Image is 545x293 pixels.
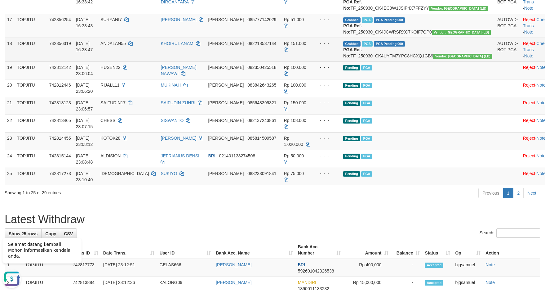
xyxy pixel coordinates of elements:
span: 742814455 [49,136,71,141]
span: Pending [343,171,360,177]
span: BRI [298,262,305,267]
td: 21 [5,97,15,115]
div: - - - [315,153,338,159]
td: bjqsamuel [453,259,483,277]
td: TF_250930_CK4UYFM7YPC8HCXQ1GB9 [341,38,495,61]
td: 18 [5,38,15,61]
td: TOPJITU [15,79,47,97]
span: Vendor URL: https://dashboard.q2checkout.com/secure [432,30,491,35]
a: KHOIRUL ANAM [161,41,193,46]
span: [PERSON_NAME] [208,65,244,70]
span: [PERSON_NAME] [208,100,244,105]
span: Copy 082137243861 to clipboard [247,118,276,123]
span: Accepted [425,280,443,286]
span: Grabbed [343,17,361,23]
a: SUKIYO [161,171,177,176]
th: Action [483,241,540,259]
span: 742813465 [49,118,71,123]
a: SISWANTO [161,118,184,123]
span: Copy 083842643265 to clipboard [247,83,276,88]
span: Selamat datang kembali! Mohon informasikan kendala anda. [8,10,70,26]
span: Copy 085777142029 to clipboard [247,17,276,22]
a: Next [523,188,540,198]
span: ANDALAN55 [100,41,126,46]
span: [PERSON_NAME] [208,118,244,123]
span: 742356254 [49,17,71,22]
a: SAIFUDIN ZUHRI [161,100,195,105]
a: [PERSON_NAME] [216,262,251,267]
label: Search: [480,228,540,238]
span: Rp 51.000 [284,17,304,22]
a: Reject [523,17,535,22]
span: [PERSON_NAME] [208,17,244,22]
a: [PERSON_NAME] NAWAWI [161,65,196,76]
span: Marked by bjqwili [361,83,372,88]
span: Marked by bjqdanil [362,41,373,47]
a: 1 [503,188,514,198]
th: Bank Acc. Number: activate to sort column ascending [295,241,343,259]
td: - [391,259,423,277]
a: Reject [523,118,535,123]
a: Note [524,6,534,11]
span: Rp 100.000 [284,83,306,88]
span: Grabbed [343,41,361,47]
td: AUTOWD-BOT-PGA [495,38,521,61]
span: [DATE] 23:07:15 [76,118,93,129]
td: AUTOWD-BOT-PGA [495,14,521,38]
span: Marked by bjqdanil [362,17,373,23]
div: - - - [315,64,338,70]
div: - - - [315,16,338,23]
td: TOPJITU [15,115,47,132]
span: CHESS [100,118,115,123]
span: Pending [343,136,360,141]
span: Rp 108.000 [284,118,306,123]
td: TOPJITU [15,14,47,38]
a: Previous [478,188,503,198]
td: GELAS666 [157,259,213,277]
span: RIJALL11 [100,83,119,88]
a: MUKINAH [161,83,181,88]
td: TOPJITU [15,38,47,61]
a: Note [485,262,495,267]
span: Vendor URL: https://dashboard.q2checkout.com/secure [433,54,492,59]
a: Reject [523,65,535,70]
td: TOPJITU [15,97,47,115]
span: 742817273 [49,171,71,176]
td: 17 [5,14,15,38]
a: Note [524,53,534,58]
span: [PERSON_NAME] [208,41,244,46]
a: Reject [523,41,535,46]
span: Pending [343,154,360,159]
a: Note [524,29,534,34]
div: - - - [315,40,338,47]
th: Status: activate to sort column ascending [422,241,453,259]
a: CSV [60,228,77,239]
span: Show 25 rows [9,231,38,236]
span: Pending [343,118,360,124]
span: SURYANI7 [100,17,122,22]
b: PGA Ref. No: [343,23,362,34]
span: Marked by bjqsamuel [361,154,372,159]
a: Reject [523,136,535,141]
span: 742813123 [49,100,71,105]
span: Rp 75.000 [284,171,304,176]
span: [DATE] 23:06:04 [76,65,93,76]
span: Copy 085814509587 to clipboard [247,136,276,141]
td: 24 [5,150,15,168]
h1: Latest Withdraw [5,213,540,226]
span: 742815144 [49,153,71,158]
td: Rp 400,000 [343,259,391,277]
span: Marked by bjqwili [361,136,372,141]
span: HUSEN22 [100,65,121,70]
span: Pending [343,101,360,106]
a: JEFRIANUS DENSI [161,153,199,158]
th: Balance: activate to sort column ascending [391,241,423,259]
span: [PERSON_NAME] [208,136,244,141]
td: TOPJITU [15,150,47,168]
span: Copy 088233091841 to clipboard [247,171,276,176]
span: Copy 1390011133232 to clipboard [298,286,329,291]
span: Pending [343,83,360,88]
div: - - - [315,100,338,106]
span: [DATE] 23:08:12 [76,136,93,147]
th: Amount: activate to sort column ascending [343,241,391,259]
